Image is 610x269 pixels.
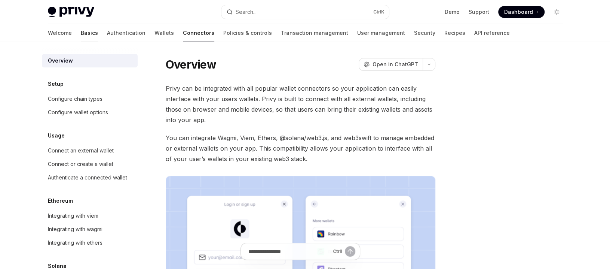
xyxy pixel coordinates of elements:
a: Basics [81,24,98,42]
button: Open search [221,5,389,19]
span: Open in ChatGPT [373,61,418,68]
h5: Usage [48,131,65,140]
a: Support [469,8,489,16]
a: API reference [474,24,510,42]
a: Demo [445,8,460,16]
a: Security [414,24,435,42]
a: Wallets [154,24,174,42]
a: Configure chain types [42,92,138,106]
span: Ctrl K [373,9,384,15]
a: Dashboard [498,6,545,18]
div: Integrating with wagmi [48,225,102,234]
a: Integrating with ethers [42,236,138,250]
a: Policies & controls [223,24,272,42]
h1: Overview [166,58,216,71]
div: Connect an external wallet [48,146,114,155]
span: You can integrate Wagmi, Viem, Ethers, @solana/web3.js, and web3swift to manage embedded or exter... [166,133,435,164]
img: light logo [48,7,94,17]
a: Connect or create a wallet [42,157,138,171]
a: Integrating with wagmi [42,223,138,236]
a: Authentication [107,24,145,42]
a: Transaction management [281,24,348,42]
a: Authenticate a connected wallet [42,171,138,184]
div: Integrating with viem [48,211,98,220]
div: Connect or create a wallet [48,160,113,169]
button: Send message [345,246,355,257]
h5: Setup [48,79,64,88]
a: Integrating with viem [42,209,138,223]
div: Configure chain types [48,94,102,103]
span: Privy can be integrated with all popular wallet connectors so your application can easily interfa... [166,83,435,125]
a: Connect an external wallet [42,144,138,157]
a: User management [357,24,405,42]
a: Configure wallet options [42,106,138,119]
a: Recipes [444,24,465,42]
div: Authenticate a connected wallet [48,173,127,182]
a: Overview [42,54,138,67]
div: Overview [48,56,73,65]
a: Welcome [48,24,72,42]
div: Search... [236,7,257,16]
span: Dashboard [504,8,533,16]
button: Open in ChatGPT [359,58,423,71]
input: Ask a question... [248,243,330,260]
div: Configure wallet options [48,108,108,117]
h5: Ethereum [48,196,73,205]
a: Connectors [183,24,214,42]
button: Toggle dark mode [551,6,563,18]
div: Integrating with ethers [48,238,102,247]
